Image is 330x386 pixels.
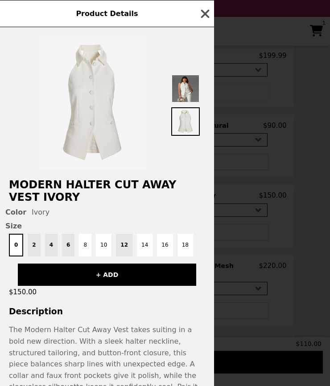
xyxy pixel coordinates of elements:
[9,234,23,256] button: 0
[5,208,209,216] div: Ivory
[39,36,146,170] img: Ivory / 0
[5,222,209,230] span: Size
[171,107,200,136] img: Thumbnail 2
[5,208,26,216] span: Color
[137,234,153,256] button: 14
[157,234,173,256] button: 16
[76,9,138,18] span: Product Details
[96,234,111,256] button: 10
[18,264,196,286] button: + ADD
[177,234,193,256] button: 18
[79,234,91,256] button: 8
[171,74,200,103] img: Thumbnail 1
